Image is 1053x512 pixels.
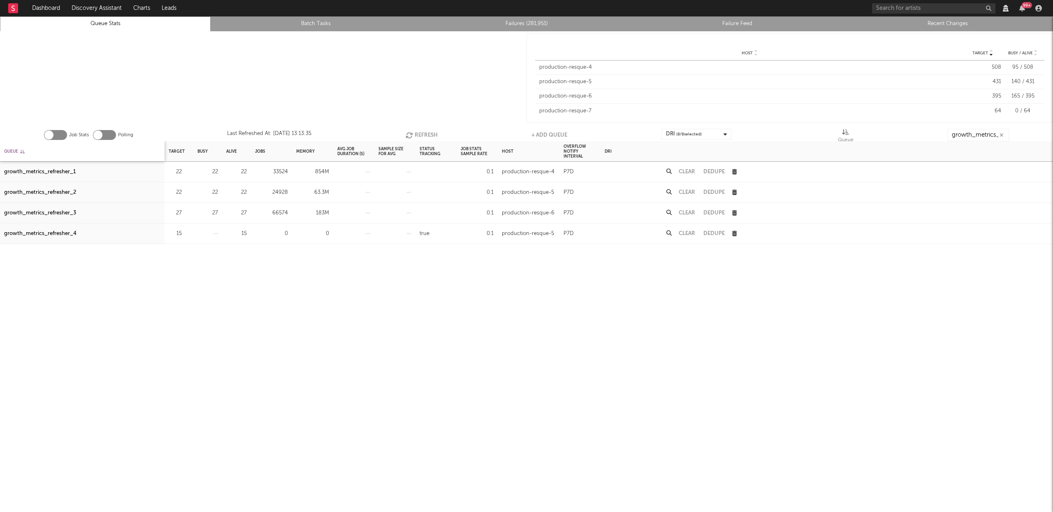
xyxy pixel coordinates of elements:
div: 183M [296,208,329,218]
div: Busy [197,142,208,160]
div: 22 [169,188,182,198]
div: Queue [838,129,854,144]
div: 0.1 [461,208,494,218]
div: Sample Size For Avg [378,142,411,160]
div: 22 [226,188,247,198]
div: 15 [226,229,247,239]
div: 27 [169,208,182,218]
div: 64 [964,107,1001,115]
div: production-resque-4 [502,167,554,177]
div: production-resque-7 [539,107,960,115]
div: P7D [564,229,574,239]
div: 27 [226,208,247,218]
button: Dedupe [703,169,725,175]
div: production-resque-5 [502,229,554,239]
div: 0.1 [461,229,494,239]
span: Host [742,51,753,56]
a: Failure Feed [636,19,838,29]
input: Search... [947,129,1009,141]
div: production-resque-5 [539,78,960,86]
div: 22 [169,167,182,177]
div: Job Stats Sample Rate [461,142,494,160]
button: Dedupe [703,231,725,236]
div: 33524 [255,167,288,177]
div: 508 [964,63,1001,72]
button: + Add Queue [531,129,567,141]
div: Last Refreshed At: [DATE] 13:13:35 [227,129,311,141]
div: Queue [838,135,854,145]
label: Polling [118,130,133,140]
div: production-resque-4 [539,63,960,72]
div: 0 [296,229,329,239]
div: 431 [964,78,1001,86]
button: Clear [679,190,695,195]
a: growth_metrics_refresher_1 [4,167,76,177]
div: production-resque-5 [502,188,554,198]
div: 0 / 64 [1005,107,1040,115]
div: 24928 [255,188,288,198]
div: P7D [564,208,574,218]
a: Queue Stats [5,19,206,29]
div: 95 / 508 [1005,63,1040,72]
button: Clear [679,210,695,216]
div: 99 + [1022,2,1032,8]
div: Memory [296,142,315,160]
input: Search for artists [872,3,995,14]
span: Busy / Alive [1008,51,1033,56]
div: 395 [964,92,1001,100]
div: Target [169,142,185,160]
div: 140 / 431 [1005,78,1040,86]
button: Clear [679,169,695,175]
a: growth_metrics_refresher_4 [4,229,77,239]
button: Clear [679,231,695,236]
a: Failures (281,951) [426,19,627,29]
div: P7D [564,188,574,198]
div: Alive [226,142,237,160]
div: P7D [564,167,574,177]
button: Dedupe [703,210,725,216]
div: production-resque-6 [502,208,554,218]
div: DRI [666,129,702,139]
span: Target [972,51,988,56]
button: Dedupe [703,190,725,195]
a: growth_metrics_refresher_2 [4,188,76,198]
a: Batch Tasks [215,19,417,29]
div: DRI [605,142,612,160]
div: 0.1 [461,167,494,177]
div: production-resque-6 [539,92,960,100]
div: 15 [169,229,182,239]
div: Overflow Notify Interval [564,142,596,160]
a: growth_metrics_refresher_3 [4,208,76,218]
div: 27 [197,208,218,218]
div: Jobs [255,142,265,160]
div: Avg Job Duration (s) [337,142,370,160]
a: Recent Changes [847,19,1048,29]
div: 22 [226,167,247,177]
div: 854M [296,167,329,177]
div: 63.3M [296,188,329,198]
button: Refresh [406,129,438,141]
div: 22 [197,167,218,177]
label: Job Stats [69,130,89,140]
span: ( 8 / 8 selected) [676,129,702,139]
div: 22 [197,188,218,198]
div: 0.1 [461,188,494,198]
button: 99+ [1019,5,1025,12]
div: Host [502,142,513,160]
div: Queue [4,142,25,160]
div: 66574 [255,208,288,218]
div: Status Tracking [420,142,452,160]
div: 0 [255,229,288,239]
div: true [420,229,429,239]
div: 165 / 395 [1005,92,1040,100]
